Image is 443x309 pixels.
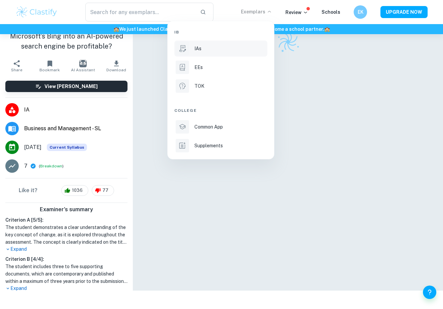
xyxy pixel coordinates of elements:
a: EEs [174,59,267,75]
p: TOK [194,82,204,90]
a: Supplements [174,138,267,154]
p: Supplements [194,142,223,149]
span: College [174,107,197,113]
p: IAs [194,45,201,52]
p: EEs [194,64,203,71]
a: Common App [174,119,267,135]
p: Common App [194,123,223,131]
a: IAs [174,41,267,57]
a: TOK [174,78,267,94]
span: IB [174,29,179,35]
